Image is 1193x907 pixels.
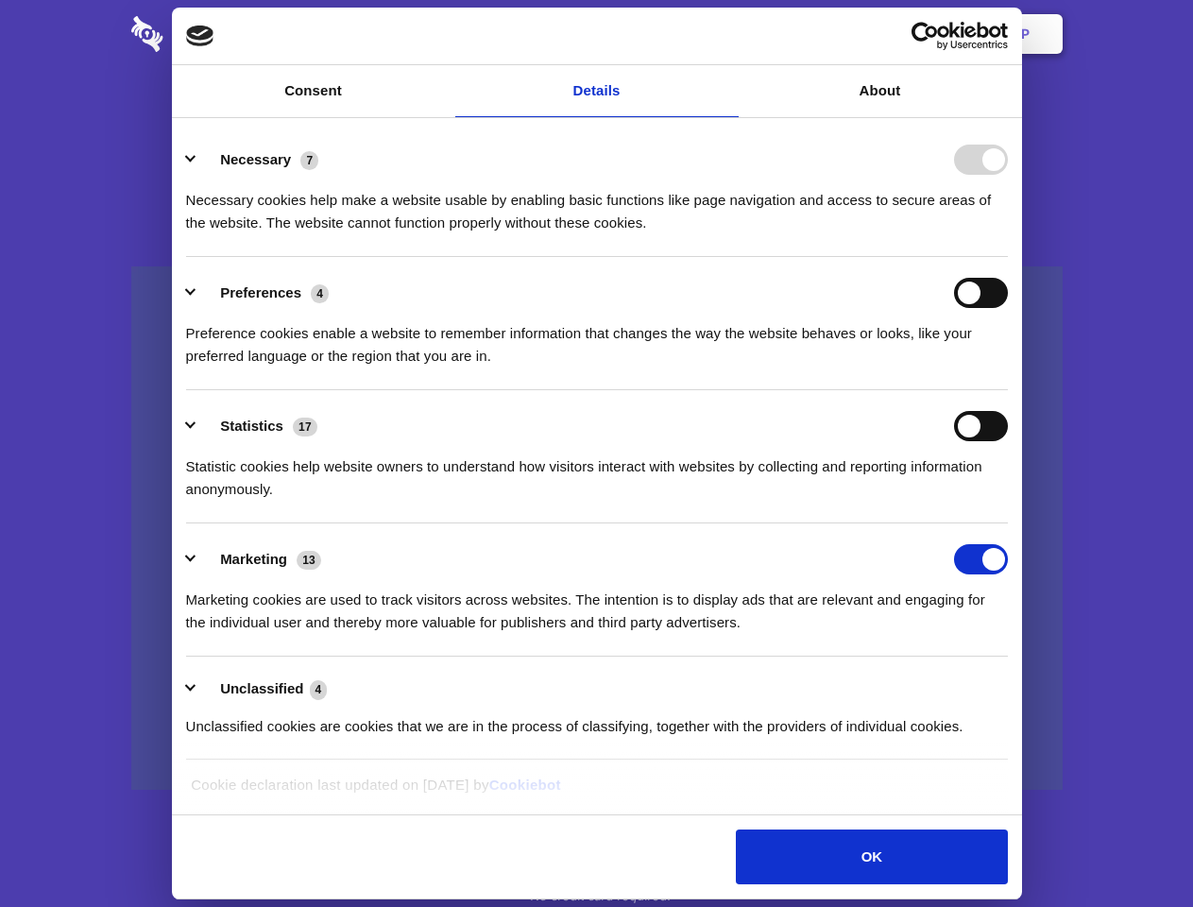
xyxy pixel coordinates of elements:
span: 4 [311,284,329,303]
a: Cookiebot [489,777,561,793]
button: Necessary (7) [186,145,331,175]
div: Marketing cookies are used to track visitors across websites. The intention is to display ads tha... [186,574,1008,634]
a: Wistia video thumbnail [131,266,1063,791]
div: Unclassified cookies are cookies that we are in the process of classifying, together with the pro... [186,701,1008,738]
a: Consent [172,65,455,117]
label: Preferences [220,284,301,300]
label: Marketing [220,551,287,567]
div: Statistic cookies help website owners to understand how visitors interact with websites by collec... [186,441,1008,501]
a: Details [455,65,739,117]
button: Statistics (17) [186,411,330,441]
a: Login [857,5,939,63]
div: Preference cookies enable a website to remember information that changes the way the website beha... [186,308,1008,368]
h1: Eliminate Slack Data Loss. [131,85,1063,153]
button: Marketing (13) [186,544,333,574]
img: logo [186,26,214,46]
span: 4 [310,680,328,699]
span: 13 [297,551,321,570]
iframe: Drift Widget Chat Controller [1099,813,1170,884]
a: Contact [766,5,853,63]
span: 7 [300,151,318,170]
div: Necessary cookies help make a website usable by enabling basic functions like page navigation and... [186,175,1008,234]
button: Preferences (4) [186,278,341,308]
button: Unclassified (4) [186,677,339,701]
a: Usercentrics Cookiebot - opens in a new window [843,22,1008,50]
a: Pricing [554,5,637,63]
label: Statistics [220,418,283,434]
label: Necessary [220,151,291,167]
button: OK [736,830,1007,884]
span: 17 [293,418,317,436]
h4: Auto-redaction of sensitive data, encrypted data sharing and self-destructing private chats. Shar... [131,172,1063,234]
a: About [739,65,1022,117]
img: logo-wordmark-white-trans-d4663122ce5f474addd5e946df7df03e33cb6a1c49d2221995e7729f52c070b2.svg [131,16,293,52]
div: Cookie declaration last updated on [DATE] by [177,774,1016,811]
